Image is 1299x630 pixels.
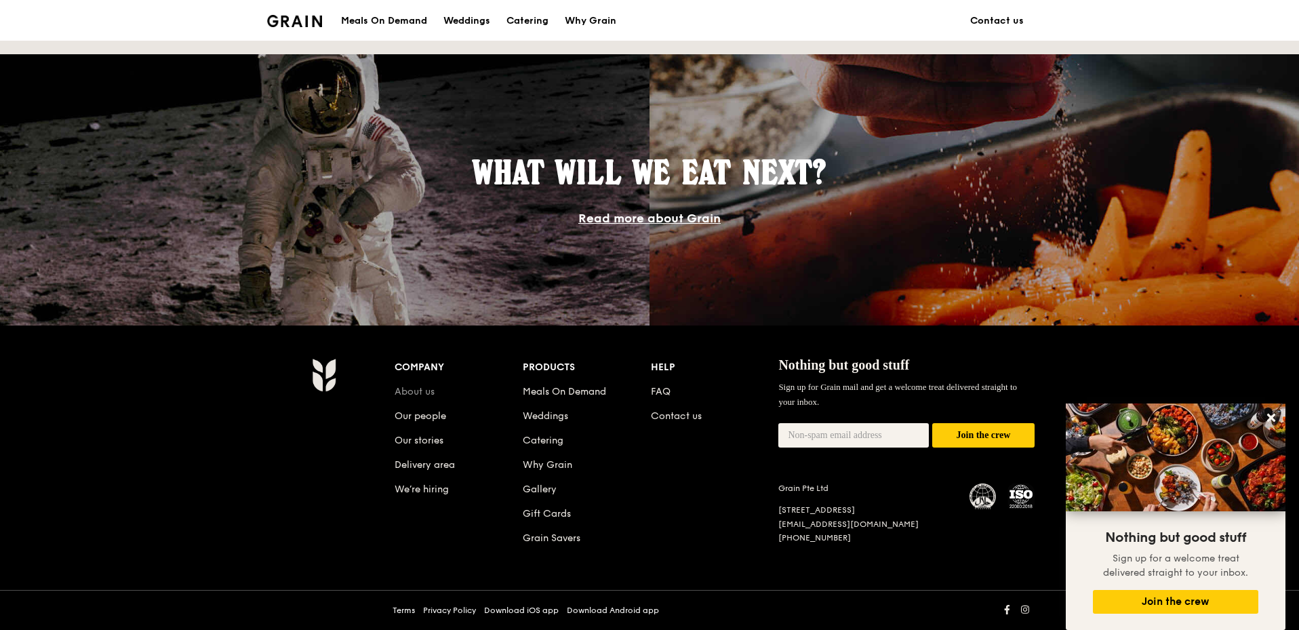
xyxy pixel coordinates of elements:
a: [PHONE_NUMBER] [778,533,851,543]
a: Catering [523,435,563,446]
a: FAQ [651,386,671,397]
a: Privacy Policy [423,605,476,616]
div: [STREET_ADDRESS] [778,505,953,516]
img: Grain [312,358,336,392]
div: Meals On Demand [341,1,427,41]
span: Sign up for a welcome treat delivered straight to your inbox. [1103,553,1248,578]
a: [EMAIL_ADDRESS][DOMAIN_NAME] [778,519,919,529]
img: MUIS Halal Certified [970,484,997,511]
a: Why Grain [557,1,624,41]
a: Download Android app [567,605,659,616]
button: Join the crew [1093,590,1258,614]
a: Read more about Grain [578,211,721,226]
a: Catering [498,1,557,41]
button: Close [1260,407,1282,429]
img: DSC07876-Edit02-Large.jpeg [1066,403,1285,511]
span: Nothing but good stuff [1105,530,1246,546]
div: Products [523,358,651,377]
a: We’re hiring [395,484,449,495]
img: Grain [267,15,322,27]
div: Grain Pte Ltd [778,483,953,494]
a: Grain Savers [523,532,580,544]
a: About us [395,386,435,397]
a: Weddings [523,410,568,422]
a: Our people [395,410,446,422]
button: Join the crew [932,423,1035,448]
div: Why Grain [565,1,616,41]
a: Contact us [651,410,702,422]
a: Weddings [435,1,498,41]
a: Our stories [395,435,443,446]
a: Delivery area [395,459,455,471]
img: ISO Certified [1007,483,1035,510]
a: Contact us [962,1,1032,41]
div: Help [651,358,779,377]
a: Why Grain [523,459,572,471]
a: Gift Cards [523,508,571,519]
div: Catering [506,1,548,41]
a: Gallery [523,484,557,495]
div: Weddings [443,1,490,41]
div: Company [395,358,523,377]
a: Download iOS app [484,605,559,616]
span: What will we eat next? [473,153,826,192]
span: Nothing but good stuff [778,357,909,372]
a: Terms [393,605,415,616]
a: Meals On Demand [523,386,606,397]
span: Sign up for Grain mail and get a welcome treat delivered straight to your inbox. [778,382,1017,407]
input: Non-spam email address [778,423,929,448]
